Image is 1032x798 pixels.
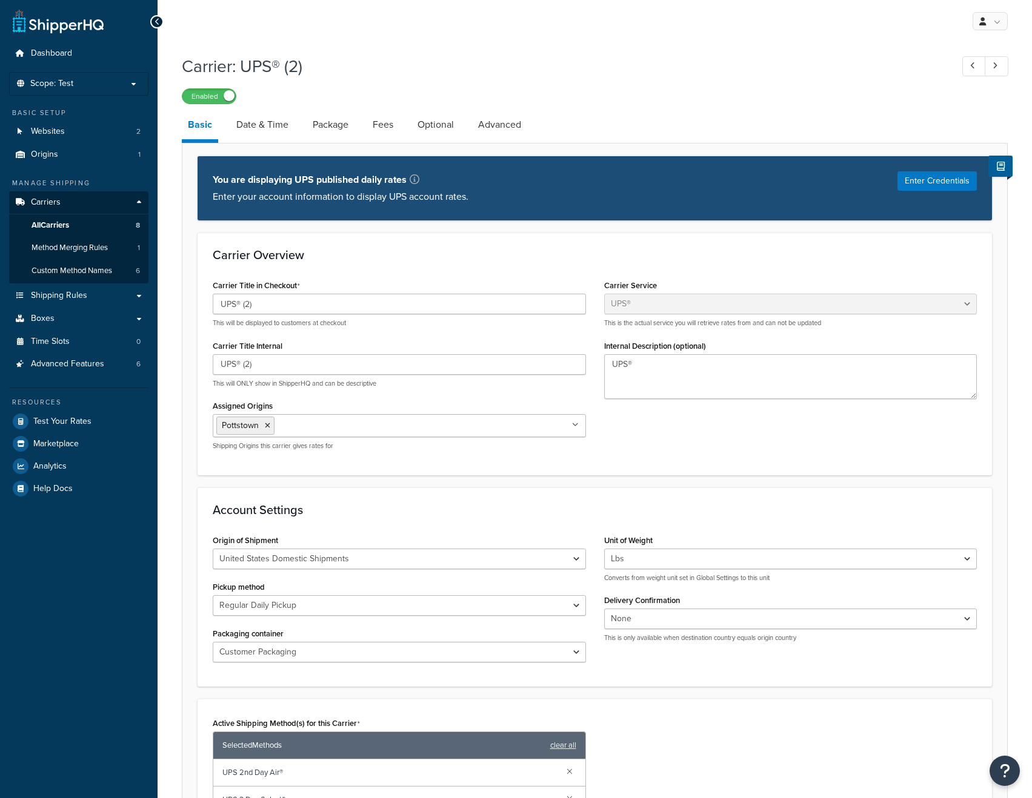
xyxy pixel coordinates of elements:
span: Time Slots [31,337,70,347]
span: Test Your Rates [33,417,92,427]
span: Help Docs [33,484,73,494]
p: This is the actual service you will retrieve rates from and can not be updated [604,318,977,328]
p: You are displaying UPS published daily rates [213,171,468,188]
p: This will be displayed to customers at checkout [213,318,586,328]
button: Open Resource Center [990,756,1020,786]
a: Optional [411,110,460,139]
a: Boxes [9,308,148,330]
li: Method Merging Rules [9,237,148,259]
a: Advanced [472,110,527,139]
span: Method Merging Rules [32,243,108,253]
span: UPS 2nd Day Air® [222,764,557,781]
h3: Carrier Overview [213,248,977,262]
span: Pottstown [222,419,259,432]
label: Carrier Title Internal [213,341,282,351]
a: Shipping Rules [9,285,148,307]
h1: Carrier: UPS® (2) [182,54,940,78]
span: Dashboard [31,48,72,59]
textarea: UPS® [604,354,977,399]
a: Marketplace [9,433,148,455]
div: Resources [9,397,148,407]
label: Carrier Title in Checkout [213,281,300,291]
span: Scope: Test [30,79,73,89]
p: Shipping Origins this carrier gives rates for [213,441,586,450]
a: Websites2 [9,120,148,143]
a: Next Record [985,56,1008,76]
a: Previous Record [962,56,986,76]
label: Unit of Weight [604,536,653,545]
a: Carriers [9,191,148,214]
span: 1 [138,150,141,160]
p: This is only available when destination country equals origin country [604,633,977,642]
a: Advanced Features6 [9,353,148,375]
span: Advanced Features [31,359,104,369]
label: Carrier Service [604,281,657,290]
li: Time Slots [9,331,148,353]
span: Analytics [33,461,67,472]
a: Basic [182,110,218,143]
span: Origins [31,150,58,160]
p: Enter your account information to display UPS account rates. [213,188,468,205]
label: Pickup method [213,582,265,592]
span: Marketplace [33,439,79,449]
a: Method Merging Rules1 [9,237,148,259]
span: Carriers [31,197,61,208]
a: Fees [367,110,399,139]
a: Date & Time [230,110,295,139]
a: AllCarriers8 [9,214,148,237]
label: Enabled [182,89,236,104]
span: 1 [138,243,140,253]
label: Internal Description (optional) [604,341,706,351]
a: Package [307,110,355,139]
div: Manage Shipping [9,178,148,188]
span: 6 [136,266,140,276]
label: Delivery Confirmation [604,596,680,605]
li: Origins [9,143,148,166]
li: Websites [9,120,148,143]
span: 8 [136,220,140,231]
h3: Account Settings [213,503,977,516]
a: Custom Method Names6 [9,260,148,282]
span: Websites [31,127,65,137]
span: Custom Method Names [32,266,112,276]
a: Help Docs [9,478,148,500]
span: Shipping Rules [31,291,87,301]
span: 2 [136,127,141,137]
a: Test Your Rates [9,411,148,432]
span: 0 [136,337,141,347]
a: clear all [550,737,576,754]
label: Assigned Origins [213,401,273,411]
button: Show Help Docs [988,156,1013,177]
a: Dashboard [9,42,148,65]
li: Custom Method Names [9,260,148,282]
p: This will ONLY show in ShipperHQ and can be descriptive [213,379,586,388]
span: 6 [136,359,141,369]
li: Carriers [9,191,148,283]
a: Origins1 [9,143,148,166]
span: Selected Methods [222,737,544,754]
div: Basic Setup [9,108,148,118]
a: Analytics [9,455,148,477]
label: Packaging container [213,629,284,638]
label: Active Shipping Method(s) for this Carrier [213,719,360,728]
a: Time Slots0 [9,331,148,353]
button: Enter Credentials [897,171,977,191]
p: Converts from weight unit set in Global Settings to this unit [604,573,977,582]
span: All Carriers [32,220,69,231]
label: Origin of Shipment [213,536,278,545]
li: Advanced Features [9,353,148,375]
span: Boxes [31,314,55,324]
